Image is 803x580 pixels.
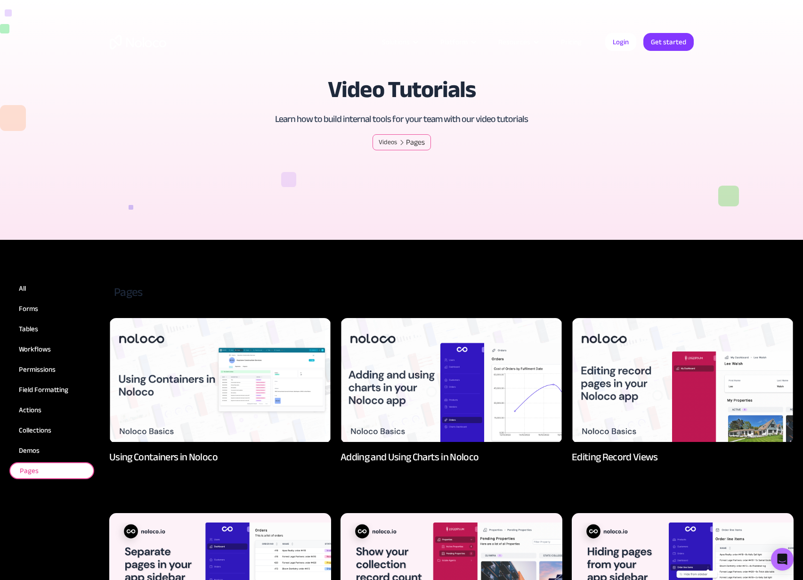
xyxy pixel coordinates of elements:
h1: Video Tutorials [328,75,476,104]
div: Pages [20,465,39,477]
a: Using Containers in Noloco [109,318,331,478]
div: Demos [19,444,40,457]
div: Platform [429,36,487,48]
div: Resources [498,36,530,48]
div: Field Formatting [19,384,68,396]
a: All [9,280,94,297]
a: Permissions [9,361,94,378]
div: Collections [19,424,51,436]
a: Editing Record Views [572,318,794,478]
a: Login [605,33,636,51]
a: Get started [643,33,694,51]
div: Solutions [382,36,410,48]
div: Using Containers in Noloco [109,450,218,464]
div: Resources [487,36,549,48]
a: Videos [379,139,397,146]
a: Workflows [9,341,94,358]
div: Platform [440,36,468,48]
div: Adding and Using Charts in Noloco [341,450,479,464]
h2: Pages [109,283,794,302]
a: home [110,35,166,49]
a: Adding and Using Charts in Noloco [341,318,562,478]
div: Forms [19,302,38,315]
div: Actions [19,404,41,416]
div: All [19,282,26,294]
h2: Learn how to build internal tools for your team with our video tutorials [228,113,575,125]
a: Field Formatting [9,381,94,398]
a: Forms [9,300,94,317]
a: Tables [9,320,94,337]
a: Actions [9,401,94,418]
a: Demos [9,442,94,459]
div: Permissions [19,363,56,376]
div: Pages [406,139,425,146]
a: Collections [9,422,94,439]
div: Solutions [370,36,429,48]
div: Editing Record Views [572,450,658,464]
a: Pages [9,462,94,479]
div: Tables [19,323,38,335]
div: Open Intercom Messenger [771,548,794,571]
a: Pricing [549,36,593,48]
div: Workflows [19,343,51,355]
